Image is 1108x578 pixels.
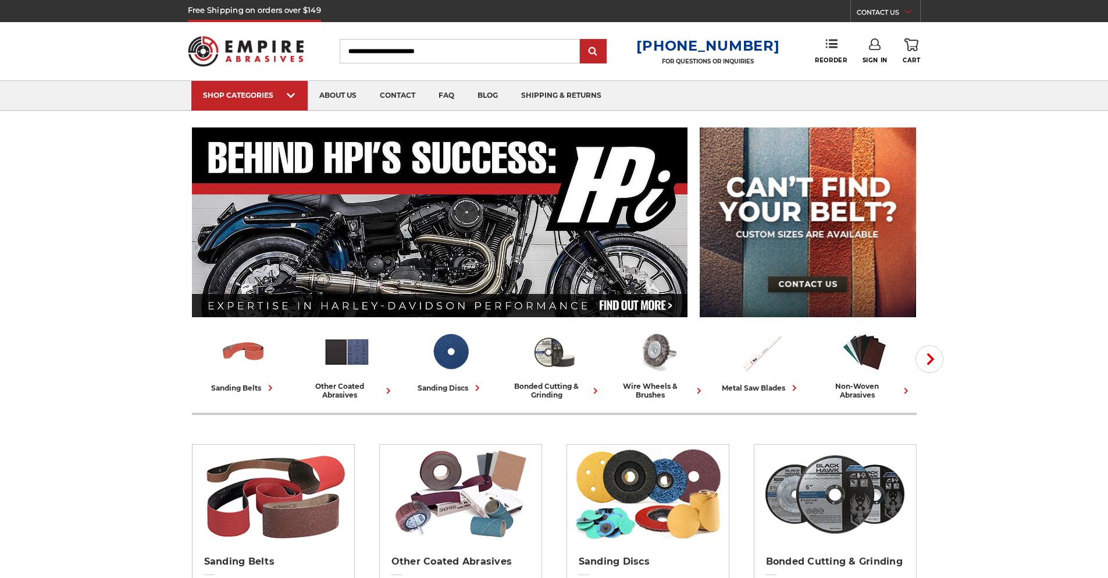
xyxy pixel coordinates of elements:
[507,382,601,399] div: bonded cutting & grinding
[903,56,920,64] span: Cart
[815,56,847,64] span: Reorder
[426,328,475,376] img: Sanding Discs
[572,445,723,544] img: Sanding Discs
[197,328,291,394] a: sanding belts
[818,382,912,399] div: non-woven abrasives
[368,81,427,111] a: contact
[385,445,536,544] img: Other Coated Abrasives
[766,556,904,568] h2: Bonded Cutting & Grinding
[863,56,888,64] span: Sign In
[722,382,800,394] div: metal saw blades
[404,328,498,394] a: sanding discs
[300,328,394,399] a: other coated abrasives
[818,328,912,399] a: non-woven abrasives
[579,556,717,568] h2: Sanding Discs
[636,58,779,65] p: FOR QUESTIONS OR INQUIRIES
[611,382,705,399] div: wire wheels & brushes
[915,345,943,373] button: Next
[219,328,268,376] img: Sanding Belts
[510,81,613,111] a: shipping & returns
[188,29,304,74] img: Empire Abrasives
[700,127,916,317] img: promo banner for custom belts.
[903,38,920,64] a: Cart
[840,328,889,376] img: Non-woven Abrasives
[582,40,605,63] input: Submit
[198,445,348,544] img: Sanding Belts
[204,556,343,568] h2: Sanding Belts
[391,556,530,568] h2: Other Coated Abrasives
[636,37,779,54] a: [PHONE_NUMBER]
[323,328,371,376] img: Other Coated Abrasives
[211,382,276,394] div: sanding belts
[308,81,368,111] a: about us
[737,328,785,376] img: Metal Saw Blades
[203,91,296,100] div: SHOP CATEGORIES
[760,445,910,544] img: Bonded Cutting & Grinding
[611,328,705,399] a: wire wheels & brushes
[507,328,601,399] a: bonded cutting & grinding
[815,38,847,63] a: Reorder
[857,6,920,22] a: CONTACT US
[530,328,578,376] img: Bonded Cutting & Grinding
[192,127,688,317] img: Banner for an interview featuring Horsepower Inc who makes Harley performance upgrades featured o...
[418,382,483,394] div: sanding discs
[427,81,466,111] a: faq
[714,328,808,394] a: metal saw blades
[466,81,510,111] a: blog
[633,328,682,376] img: Wire Wheels & Brushes
[300,382,394,399] div: other coated abrasives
